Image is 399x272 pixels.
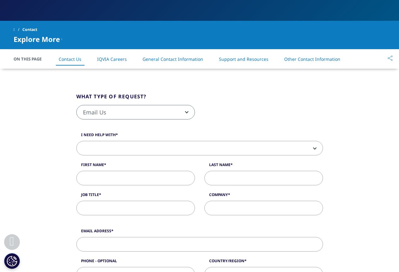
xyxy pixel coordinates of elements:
[4,253,20,269] button: Paramètres des cookies
[77,105,195,120] span: Email Us
[284,56,340,62] a: Other Contact Information
[76,93,147,105] legend: What type of request?
[204,192,323,201] label: Company
[22,24,37,35] span: Contact
[76,228,323,237] label: Email Address
[143,56,203,62] a: General Contact Information
[76,192,195,201] label: Job Title
[76,132,323,141] label: I need help with
[97,56,127,62] a: IQVIA Careers
[76,162,195,171] label: First Name
[76,105,195,119] span: Email Us
[14,56,48,62] span: On This Page
[14,35,60,43] span: Explore More
[59,56,81,62] a: Contact Us
[76,258,195,267] label: Phone - Optional
[204,162,323,171] label: Last Name
[204,258,323,267] label: Country/Region
[219,56,268,62] a: Support and Resources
